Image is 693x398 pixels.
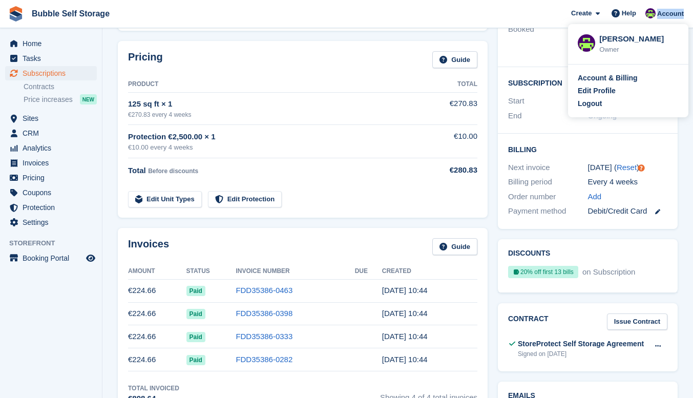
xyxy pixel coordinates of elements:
a: menu [5,51,97,66]
td: €10.00 [424,125,477,158]
div: [DATE] ( ) [588,162,668,174]
span: Help [622,8,636,18]
th: Status [186,263,236,280]
div: Total Invoiced [128,384,179,393]
div: Tooltip anchor [637,163,646,173]
span: Tasks [23,51,84,66]
a: menu [5,126,97,140]
h2: Invoices [128,238,169,255]
img: Tom Gilmore [578,34,595,52]
span: Analytics [23,141,84,155]
th: Due [355,263,382,280]
span: Coupons [23,185,84,200]
div: Start [508,95,588,107]
span: Pricing [23,171,84,185]
a: Guide [432,51,477,68]
div: NEW [80,94,97,104]
a: FDD35386-0398 [236,309,292,318]
span: CRM [23,126,84,140]
a: Preview store [85,252,97,264]
h2: Pricing [128,51,163,68]
span: Paid [186,309,205,319]
div: €280.83 [424,164,477,176]
span: Sites [23,111,84,125]
a: menu [5,251,97,265]
span: Ongoing [588,111,617,120]
a: menu [5,156,97,170]
div: Logout [578,98,602,109]
th: Invoice Number [236,263,354,280]
a: Edit Profile [578,86,679,96]
span: Total [128,166,146,175]
div: Signed on [DATE] [518,349,644,359]
span: Create [571,8,592,18]
a: Price increases NEW [24,94,97,105]
span: Subscriptions [23,66,84,80]
div: Booked [508,24,588,55]
span: Paid [186,332,205,342]
span: Invoices [23,156,84,170]
div: Payment method [508,205,588,217]
div: Billing period [508,176,588,188]
a: menu [5,66,97,80]
div: End [508,110,588,122]
a: Add [588,191,602,203]
div: Account & Billing [578,73,638,83]
time: 2025-09-25 09:44:33 UTC [382,286,428,295]
div: [PERSON_NAME] [599,33,679,43]
div: 20% off first 13 bills [508,266,578,278]
a: Issue Contract [607,313,667,330]
span: Price increases [24,95,73,104]
span: Account [657,9,684,19]
img: Tom Gilmore [645,8,656,18]
a: menu [5,215,97,229]
div: Edit Profile [578,86,616,96]
span: Paid [186,355,205,365]
h2: Discounts [508,249,667,258]
h2: Contract [508,313,549,330]
div: Order number [508,191,588,203]
a: FDD35386-0463 [236,286,292,295]
span: on Subscription [580,267,635,276]
div: Protection €2,500.00 × 1 [128,131,424,143]
a: Reset [617,163,637,172]
h2: Billing [508,144,667,154]
a: menu [5,141,97,155]
div: Owner [599,45,679,55]
div: Every 4 weeks [588,176,668,188]
span: Storefront [9,238,102,248]
div: Next invoice [508,162,588,174]
a: menu [5,111,97,125]
a: Logout [578,98,679,109]
td: €224.66 [128,348,186,371]
td: €224.66 [128,279,186,302]
a: Contracts [24,82,97,92]
td: €224.66 [128,302,186,325]
a: FDD35386-0282 [236,355,292,364]
span: Settings [23,215,84,229]
div: Debit/Credit Card [588,205,668,217]
a: Edit Unit Types [128,191,202,208]
div: €270.83 every 4 weeks [128,110,424,119]
a: Bubble Self Storage [28,5,114,22]
div: 125 sq ft × 1 [128,98,424,110]
time: 2025-07-31 09:44:28 UTC [382,332,428,341]
time: 2025-08-28 09:44:29 UTC [382,309,428,318]
td: €224.66 [128,325,186,348]
a: menu [5,200,97,215]
div: €10.00 every 4 weeks [128,142,424,153]
a: menu [5,185,97,200]
span: Booking Portal [23,251,84,265]
span: Paid [186,286,205,296]
th: Total [424,76,477,93]
span: Home [23,36,84,51]
time: 2025-07-03 09:44:00 UTC [382,355,428,364]
th: Product [128,76,424,93]
a: menu [5,171,97,185]
img: stora-icon-8386f47178a22dfd0bd8f6a31ec36ba5ce8667c1dd55bd0f319d3a0aa187defe.svg [8,6,24,22]
a: FDD35386-0333 [236,332,292,341]
span: Before discounts [148,167,198,175]
th: Amount [128,263,186,280]
a: Guide [432,238,477,255]
a: Edit Protection [208,191,282,208]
